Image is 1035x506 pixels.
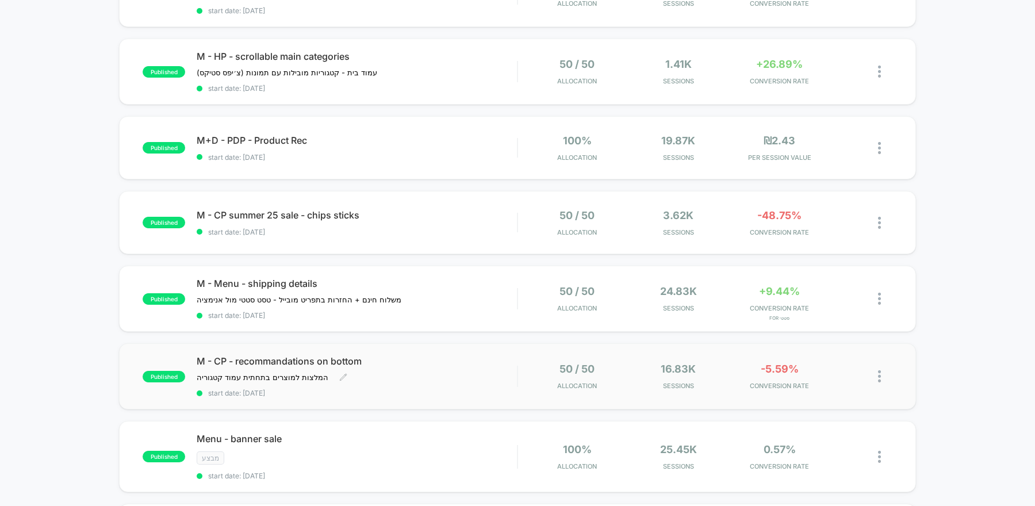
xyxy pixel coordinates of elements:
[660,285,697,297] span: 24.83k
[631,154,726,162] span: Sessions
[143,293,185,305] span: published
[663,209,693,221] span: 3.62k
[197,84,517,93] span: start date: [DATE]
[756,58,803,70] span: +26.89%
[732,304,827,312] span: CONVERSION RATE
[143,217,185,228] span: published
[761,363,799,375] span: -5.59%
[878,66,881,78] img: close
[661,363,696,375] span: 16.83k
[764,443,796,455] span: 0.57%
[197,209,517,221] span: M - CP summer 25 sale - chips sticks
[764,135,795,147] span: ₪2.43
[757,209,802,221] span: -48.75%
[197,355,517,367] span: M - CP - recommandations on bottom
[878,370,881,382] img: close
[197,389,517,397] span: start date: [DATE]
[660,443,697,455] span: 25.45k
[197,471,517,480] span: start date: [DATE]
[197,373,331,382] span: המלצות למוצרים בתחתית עמוד קטגוריה
[661,135,695,147] span: 19.87k
[732,228,827,236] span: CONVERSION RATE
[631,228,726,236] span: Sessions
[197,295,401,304] span: משלוח חינם + החזרות בתפריט מובייל - טסט סטטי מול אנימציה
[559,58,595,70] span: 50 / 50
[197,311,517,320] span: start date: [DATE]
[197,451,224,465] span: מבצע
[197,135,517,146] span: M+D - PDP - Product Rec
[557,462,597,470] span: Allocation
[197,153,517,162] span: start date: [DATE]
[878,451,881,463] img: close
[143,451,185,462] span: published
[878,217,881,229] img: close
[732,462,827,470] span: CONVERSION RATE
[197,51,517,62] span: M - HP - scrollable main categories
[631,77,726,85] span: Sessions
[197,6,517,15] span: start date: [DATE]
[563,135,592,147] span: 100%
[878,142,881,154] img: close
[559,285,595,297] span: 50 / 50
[732,315,827,321] span: for סטטי
[732,154,827,162] span: PER SESSION VALUE
[197,68,377,77] span: עמוד בית - קטגוריות מובילות עם תמונות (צ׳יפס סטיקס)
[197,433,517,444] span: Menu - banner sale
[665,58,692,70] span: 1.41k
[197,228,517,236] span: start date: [DATE]
[197,278,517,289] span: M - Menu - shipping details
[559,209,595,221] span: 50 / 50
[557,382,597,390] span: Allocation
[557,228,597,236] span: Allocation
[631,304,726,312] span: Sessions
[563,443,592,455] span: 100%
[559,363,595,375] span: 50 / 50
[732,382,827,390] span: CONVERSION RATE
[557,77,597,85] span: Allocation
[143,66,185,78] span: published
[878,293,881,305] img: close
[557,304,597,312] span: Allocation
[759,285,800,297] span: +9.44%
[631,462,726,470] span: Sessions
[143,142,185,154] span: published
[143,371,185,382] span: published
[631,382,726,390] span: Sessions
[557,154,597,162] span: Allocation
[732,77,827,85] span: CONVERSION RATE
